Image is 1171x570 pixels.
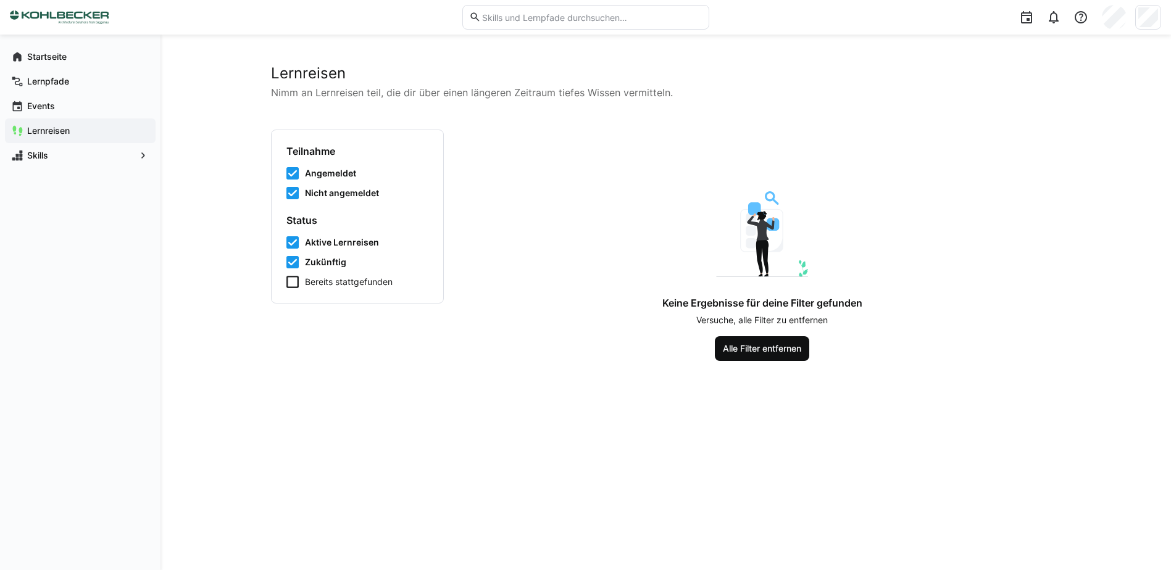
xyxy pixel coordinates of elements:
p: Versuche, alle Filter zu entfernen [696,314,828,326]
h2: Lernreisen [271,64,1061,83]
button: Alle Filter entfernen [715,336,809,361]
span: Bereits stattgefunden [305,276,393,288]
p: Nimm an Lernreisen teil, die dir über einen längeren Zeitraum tiefes Wissen vermitteln. [271,85,1061,100]
h4: Keine Ergebnisse für deine Filter gefunden [662,297,862,309]
span: Aktive Lernreisen [305,236,379,249]
span: Angemeldet [305,167,356,180]
span: Zukünftig [305,256,346,268]
span: Nicht angemeldet [305,187,379,199]
h4: Teilnahme [286,145,428,157]
span: Alle Filter entfernen [721,342,803,355]
h4: Status [286,214,428,226]
input: Skills und Lernpfade durchsuchen… [481,12,702,23]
